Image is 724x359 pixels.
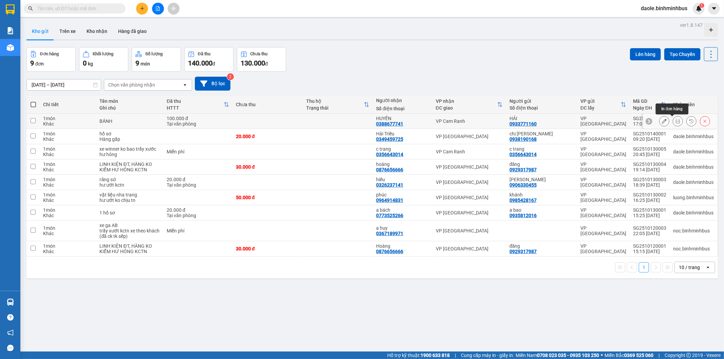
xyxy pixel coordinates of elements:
[376,213,403,218] div: 0773525266
[212,61,215,67] span: đ
[601,354,603,357] span: ⚪️
[580,105,621,111] div: ĐC lấy
[100,182,160,188] div: hư ướt kctn
[376,225,429,231] div: a huy
[633,152,666,157] div: 20:45 [DATE]
[509,105,574,111] div: Số điện thoại
[633,182,666,188] div: 18:39 [DATE]
[376,162,429,167] div: hoàng
[250,52,268,56] div: Chưa thu
[79,47,128,72] button: Khối lượng0kg
[167,149,229,154] div: Miễn phí
[236,102,299,107] div: Chưa thu
[630,96,670,114] th: Toggle SortBy
[26,47,76,72] button: Đơn hàng9đơn
[580,162,626,172] div: VP [GEOGRAPHIC_DATA]
[516,352,599,359] span: Miền Nam
[656,103,688,114] div: In đơn hàng
[376,167,403,172] div: 0876656666
[633,136,666,142] div: 09:20 [DATE]
[376,182,403,188] div: 0326237141
[635,4,693,13] span: daole.binhminhbus
[100,136,160,142] div: Hàng gấp
[436,118,503,124] div: VP Cam Ranh
[509,162,574,167] div: đăng
[167,98,224,104] div: Đã thu
[43,213,93,218] div: Khác
[43,116,93,121] div: 1 món
[100,243,160,254] div: LINH KIỆN ĐT, HÀNG KO KIỂM HƯ HỎNG KCTN
[100,223,160,228] div: xe ga AB
[658,352,660,359] span: |
[171,6,176,11] span: aim
[167,177,229,182] div: 20.000 đ
[436,134,503,139] div: VP [GEOGRAPHIC_DATA]
[509,131,574,136] div: chị Hằng
[37,5,117,12] input: Tìm tên, số ĐT hoặc mã đơn
[43,197,93,203] div: Khác
[184,47,234,72] button: Đã thu140.000đ
[580,98,621,104] div: VP gửi
[43,249,93,254] div: Khác
[155,6,160,11] span: file-add
[633,213,666,218] div: 15:25 [DATE]
[633,131,666,136] div: SG2510140001
[195,77,230,91] button: Bộ lọc
[630,48,661,60] button: Lên hàng
[432,96,506,114] th: Toggle SortBy
[145,52,163,56] div: Số lượng
[580,207,626,218] div: VP [GEOGRAPHIC_DATA]
[136,3,148,15] button: plus
[241,59,265,67] span: 130.000
[27,79,101,90] input: Select a date range.
[673,164,714,170] div: daole.binhminhbus
[376,116,429,121] div: HUYỀN
[509,192,574,197] div: khánh
[633,177,666,182] div: SG2510130003
[436,98,497,104] div: VP nhận
[306,98,364,104] div: Thu hộ
[28,6,33,11] span: search
[633,225,666,231] div: SG2510120003
[633,167,666,172] div: 19:14 [DATE]
[100,98,160,104] div: Tên món
[704,23,718,37] div: Tạo kho hàng mới
[537,353,599,358] strong: 0708 023 035 - 0935 103 250
[461,352,514,359] span: Cung cấp máy in - giấy in:
[100,192,160,197] div: vật liệu nha trang
[7,314,14,321] span: question-circle
[306,105,364,111] div: Trạng thái
[168,3,180,15] button: aim
[633,192,666,197] div: SG2510130002
[624,353,653,358] strong: 0369 525 060
[376,152,403,157] div: 0356643014
[701,3,703,8] span: 1
[376,207,429,213] div: a bách
[436,246,503,251] div: VP [GEOGRAPHIC_DATA]
[43,131,93,136] div: 1 món
[659,116,669,126] div: Sửa đơn hàng
[376,131,429,136] div: Hải Triều
[673,210,714,215] div: daole.binhminhbus
[43,177,93,182] div: 1 món
[236,246,299,251] div: 30.000 đ
[633,162,666,167] div: SG2510130004
[509,182,537,188] div: 0906330455
[303,96,373,114] th: Toggle SortBy
[100,210,160,215] div: 1 hồ sơ
[509,121,537,127] div: 0933771160
[436,195,503,200] div: VP [GEOGRAPHIC_DATA]
[580,177,626,188] div: VP [GEOGRAPHIC_DATA]
[93,52,113,56] div: Khối lượng
[633,121,666,127] div: 17:01 [DATE]
[673,195,714,200] div: luong.binhminhbus
[43,243,93,249] div: 1 món
[633,105,661,111] div: Ngày ĐH
[227,73,234,80] sup: 2
[167,228,229,233] div: Miễn phí
[43,225,93,231] div: 1 món
[141,61,150,67] span: món
[100,228,160,239] div: trầy xướt kctn xe theo khách (đã ck tk sếp)
[436,105,497,111] div: ĐC giao
[7,345,14,351] span: message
